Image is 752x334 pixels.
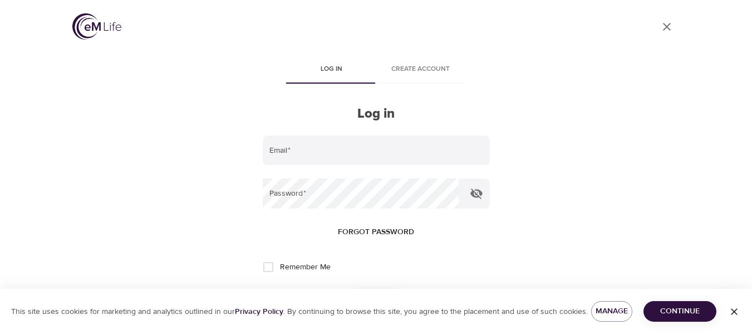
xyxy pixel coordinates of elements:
span: Create account [383,64,459,75]
a: close [653,13,680,40]
a: Privacy Policy [235,307,283,317]
img: logo [72,13,121,40]
div: disabled tabs example [263,57,490,84]
button: Continue [643,301,716,322]
h2: Log in [263,106,490,122]
span: Forgot password [338,225,414,239]
button: Manage [591,301,632,322]
span: Continue [652,304,707,318]
span: Manage [600,304,623,318]
button: Forgot password [333,222,419,243]
span: Log in [294,64,370,75]
span: Remember Me [280,262,331,273]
